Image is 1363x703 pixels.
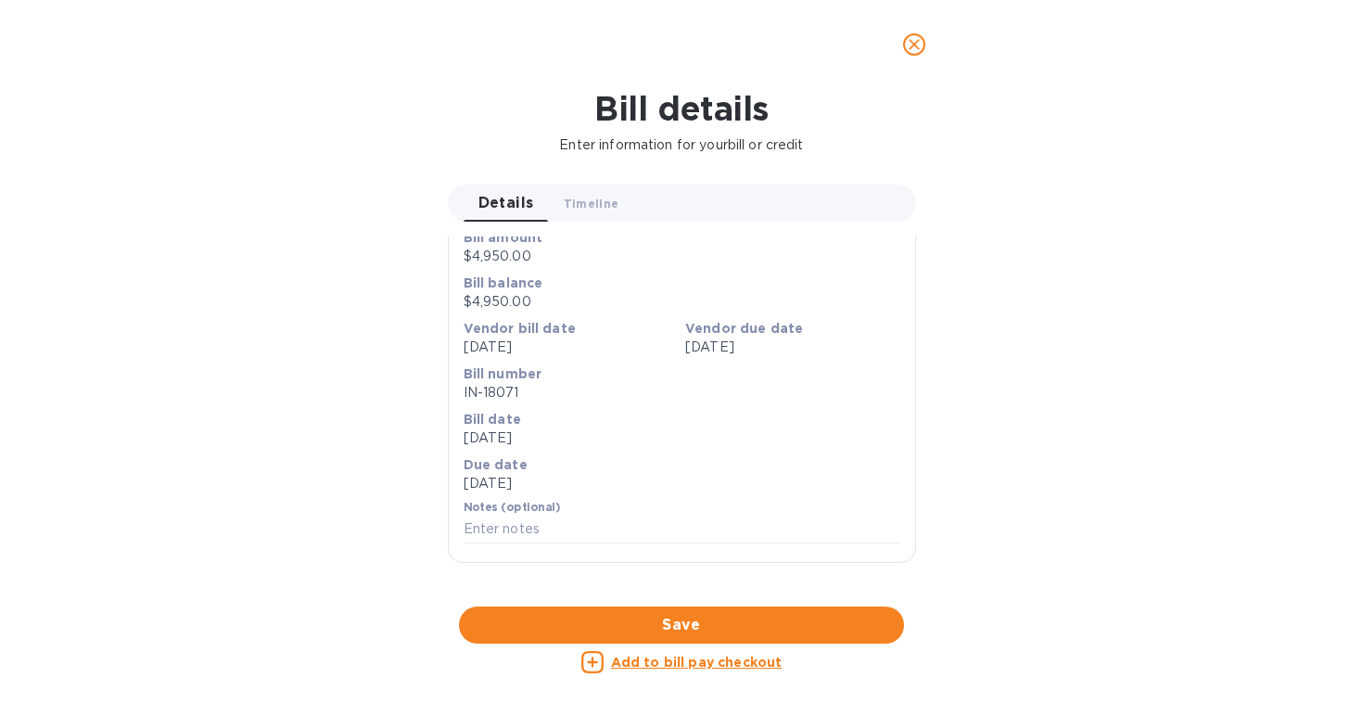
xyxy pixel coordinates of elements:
span: Timeline [564,194,619,213]
p: [DATE] [464,338,679,357]
label: Notes (optional) [464,503,561,514]
b: Bill number [464,366,542,381]
b: Bill balance [464,275,543,290]
b: Bill amount [464,230,543,245]
button: close [892,22,936,67]
p: [DATE] [685,338,900,357]
b: Vendor due date [685,321,803,336]
b: Vendor bill date [464,321,576,336]
p: [DATE] [464,474,900,493]
h1: Bill details [15,89,1348,128]
b: Due date [464,457,528,472]
u: Add to bill pay checkout [611,655,783,670]
button: Save [459,607,904,644]
p: Enter information for your bill or credit [15,135,1348,155]
p: [DATE] [464,428,900,448]
b: Bill date [464,412,521,427]
span: Details [478,190,534,216]
span: Save [474,614,889,636]
p: IN-18071 [464,383,900,403]
p: $4,950.00 [464,292,900,312]
input: Enter notes [464,516,900,543]
p: $4,950.00 [464,247,900,266]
